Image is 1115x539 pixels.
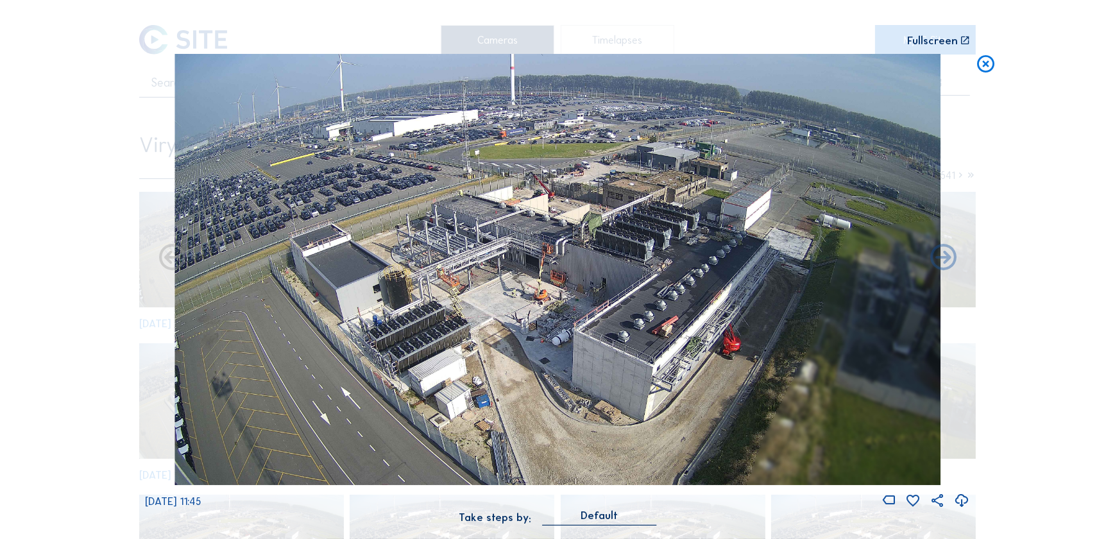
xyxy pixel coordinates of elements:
[907,35,958,46] div: Fullscreen
[928,243,959,274] i: Back
[581,509,618,521] div: Default
[157,243,188,274] i: Forward
[145,495,201,508] span: [DATE] 11:45
[543,509,656,525] div: Default
[174,54,941,485] img: Image
[459,512,531,522] div: Take steps by:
